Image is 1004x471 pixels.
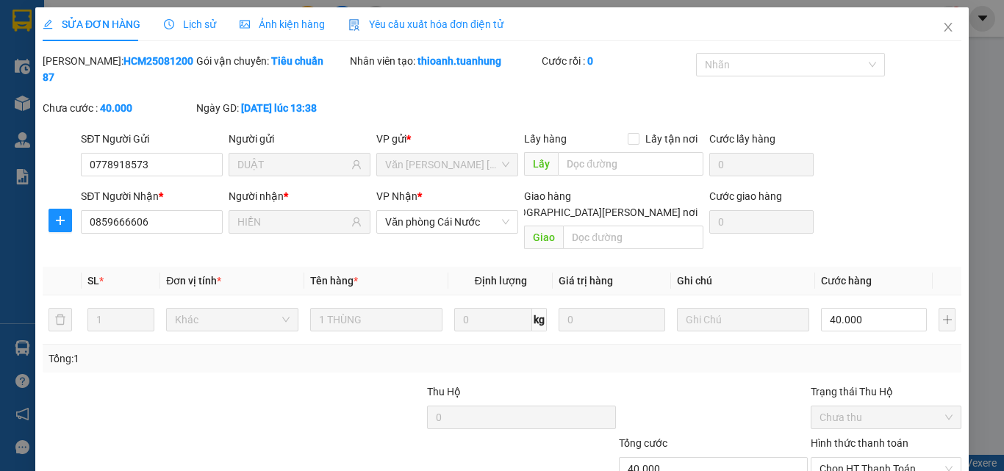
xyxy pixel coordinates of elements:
input: Cước giao hàng [709,210,814,234]
div: Chưa cước : [43,100,193,116]
span: Đơn vị tính [166,275,221,287]
span: Tên hàng [310,275,358,287]
div: Gói vận chuyển: [196,53,347,69]
span: Tổng cước [619,437,667,449]
span: Lấy tận nơi [639,131,703,147]
span: VP Nhận [376,190,417,202]
span: user [351,217,362,227]
span: SL [87,275,99,287]
button: delete [49,308,72,331]
span: clock-circle [164,19,174,29]
button: plus [49,209,72,232]
span: Lấy hàng [524,133,567,145]
th: Ghi chú [671,267,815,295]
input: Tên người gửi [237,157,348,173]
span: Cước hàng [821,275,872,287]
input: Cước lấy hàng [709,153,814,176]
img: icon [348,19,360,31]
b: thioanh.tuanhung [417,55,501,67]
div: Ngày GD: [196,100,347,116]
span: Định lượng [474,275,526,287]
span: close [942,21,954,33]
div: Cước rồi : [542,53,692,69]
input: Ghi Chú [677,308,809,331]
span: Khác [175,309,290,331]
div: [PERSON_NAME]: [43,53,193,85]
span: SỬA ĐƠN HÀNG [43,18,140,30]
div: VP gửi [376,131,518,147]
label: Hình thức thanh toán [811,437,908,449]
span: Ảnh kiện hàng [240,18,325,30]
span: Thu Hộ [426,386,460,398]
span: Lấy [524,152,558,176]
b: 40.000 [100,102,132,114]
span: Chưa thu [820,406,953,428]
span: Yêu cầu xuất hóa đơn điện tử [348,18,503,30]
span: Giá trị hàng [559,275,613,287]
div: Nhân viên tạo: [350,53,539,69]
div: SĐT Người Gửi [81,131,223,147]
input: VD: Bàn, Ghế [310,308,442,331]
button: plus [939,308,955,331]
div: Tổng: 1 [49,350,389,367]
input: Dọc đường [563,226,703,249]
b: 0 [587,55,593,67]
b: [DATE] lúc 13:38 [241,102,317,114]
input: 0 [559,308,664,331]
span: Lịch sử [164,18,216,30]
label: Cước lấy hàng [709,133,775,145]
div: Trạng thái Thu Hộ [811,384,961,400]
span: Giao [524,226,563,249]
span: [GEOGRAPHIC_DATA][PERSON_NAME] nơi [496,204,703,220]
span: Văn phòng Hồ Chí Minh [385,154,509,176]
input: Tên người nhận [237,214,348,230]
label: Cước giao hàng [709,190,781,202]
span: Giao hàng [524,190,571,202]
b: Tiêu chuẩn [271,55,323,67]
span: kg [532,308,547,331]
div: Người gửi [229,131,370,147]
input: Dọc đường [558,152,703,176]
div: Người nhận [229,188,370,204]
span: edit [43,19,53,29]
button: Close [928,7,969,48]
span: user [351,159,362,170]
b: HCM2508120087 [43,55,193,83]
span: picture [240,19,250,29]
span: plus [49,215,71,226]
span: Văn phòng Cái Nước [385,211,509,233]
div: SĐT Người Nhận [81,188,223,204]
